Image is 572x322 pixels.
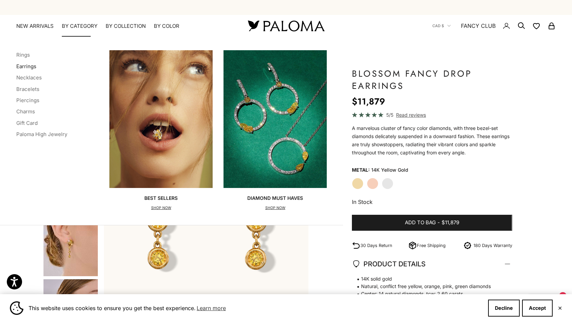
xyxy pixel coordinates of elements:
summary: By Category [62,23,97,30]
img: Cookie banner [10,301,23,315]
span: $11,879 [442,219,459,227]
span: Read reviews [396,111,426,119]
a: Paloma High Jewelry [16,131,67,137]
button: Decline [488,300,520,317]
p: SHOP NOW [144,205,178,211]
span: Add to bag [405,219,436,227]
a: Piercings [16,97,39,103]
span: Natural, conflict free yellow, orange, pink, green diamonds [352,283,505,290]
a: Gift Card [16,120,38,126]
span: 5/5 [386,111,393,119]
a: FANCY CLUB [461,21,496,30]
button: Go to item 5 [43,208,99,277]
summary: By Collection [106,23,146,30]
p: SHOP NOW [247,205,303,211]
a: 5/5 Read reviews [352,111,512,119]
variant-option-value: 14K Yellow Gold [371,165,408,175]
span: CAD $ [432,23,444,29]
span: 14K solid gold [352,275,505,283]
a: Charms [16,108,35,115]
p: A marvelous cluster of fancy color diamonds, with three bezel-set diamonds delicately suspended i... [352,124,512,157]
p: Free Shipping [417,242,446,249]
summary: PRODUCT DETAILS [352,251,512,277]
button: Accept [522,300,553,317]
a: Best SellersSHOP NOW [109,50,213,211]
a: Bracelets [16,86,39,92]
legend: Metal: [352,165,370,175]
nav: Secondary navigation [432,15,556,37]
a: Diamond Must HavesSHOP NOW [224,50,327,211]
span: Center: 14 natural diamonds, tcw: 2.60 carats [352,290,505,298]
p: 180 Days Warranty [473,242,512,249]
p: In Stock [352,197,512,206]
button: Add to bag-$11,879 [352,215,512,231]
summary: By Color [154,23,179,30]
button: CAD $ [432,23,451,29]
a: NEW ARRIVALS [16,23,54,30]
img: #YellowGold #WhiteGold #RoseGold [43,209,98,276]
p: Diamond Must Haves [247,195,303,202]
span: PRODUCT DETAILS [352,258,426,270]
a: Necklaces [16,74,42,81]
a: Earrings [16,63,36,70]
sale-price: $11,879 [352,95,385,108]
p: 30 Days Return [360,242,392,249]
span: This website uses cookies to ensure you get the best experience. [29,303,483,313]
p: Best Sellers [144,195,178,202]
nav: Primary navigation [16,23,232,30]
h1: Blossom Fancy Drop Earrings [352,68,512,92]
a: Rings [16,52,30,58]
a: Learn more [196,303,227,313]
button: Close [558,306,562,310]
